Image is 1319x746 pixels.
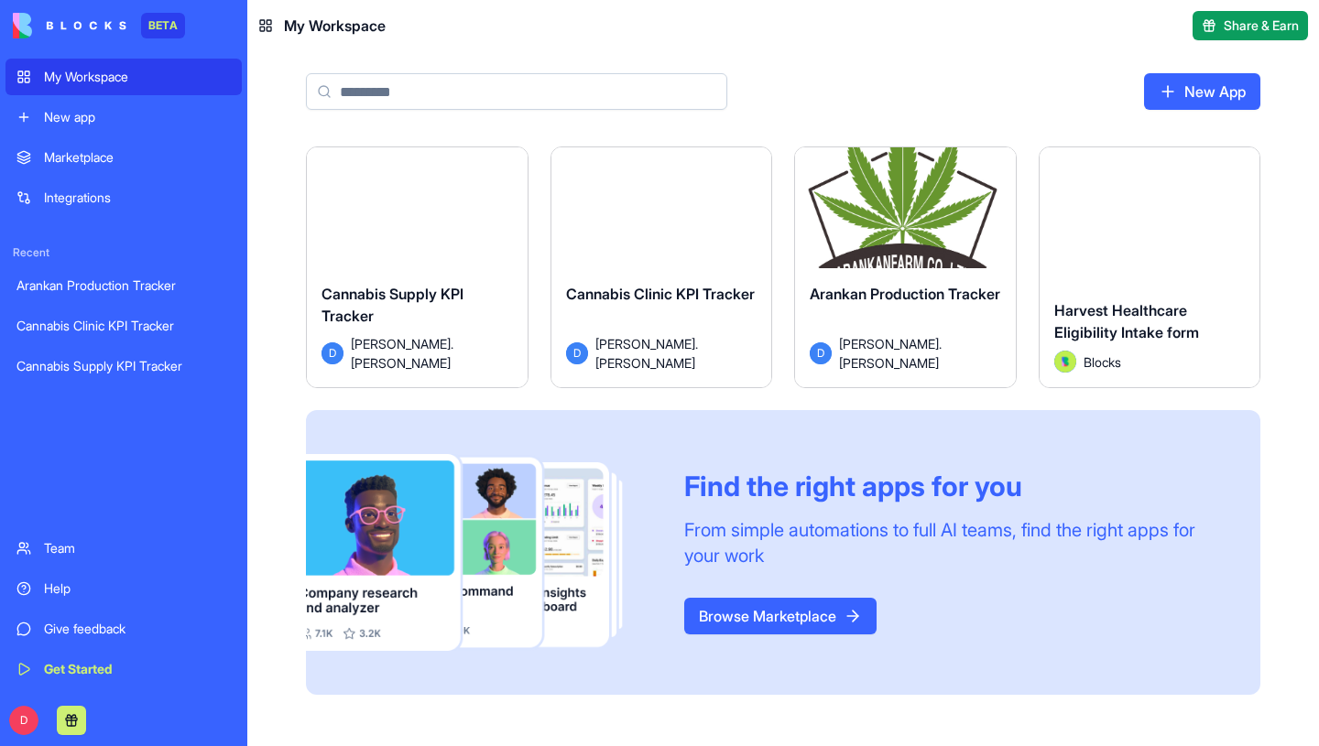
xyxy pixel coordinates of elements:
div: Find the right apps for you [684,470,1216,503]
span: Arankan Production Tracker [810,285,1000,303]
a: Give feedback [5,611,242,647]
span: D [9,706,38,735]
div: From simple automations to full AI teams, find the right apps for your work [684,517,1216,568]
span: My Workspace [284,15,386,37]
a: BETA [13,13,185,38]
a: Get Started [5,651,242,687]
div: Cannabis Supply KPI Tracker [16,357,231,375]
div: Help [44,579,231,598]
a: New App [1144,73,1260,110]
span: Harvest Healthcare Eligibility Intake form [1054,301,1199,341]
span: D [322,342,343,364]
div: Arankan Production Tracker [16,276,231,295]
img: Frame_181_egmpey.png [306,454,655,650]
span: Cannabis Supply KPI Tracker [322,285,463,325]
a: Cannabis Supply KPI Tracker [5,348,242,384]
div: Get Started [44,660,231,678]
a: Harvest Healthcare Eligibility Intake formAvatarBlocks [1039,146,1261,388]
div: My Workspace [44,68,231,86]
a: Arankan Production TrackerD[PERSON_NAME].[PERSON_NAME] [794,146,1017,388]
a: Cannabis Clinic KPI TrackerD[PERSON_NAME].[PERSON_NAME] [550,146,773,388]
div: Team [44,539,231,557]
span: [PERSON_NAME].[PERSON_NAME] [351,334,498,373]
span: [PERSON_NAME].[PERSON_NAME] [595,334,743,373]
div: Integrations [44,189,231,207]
span: Blocks [1084,352,1121,372]
a: Marketplace [5,139,242,176]
a: Arankan Production Tracker [5,267,242,304]
span: Recent [5,245,242,260]
a: Help [5,570,242,607]
a: Team [5,530,242,567]
div: New app [44,108,231,126]
a: Integrations [5,179,242,216]
span: Share & Earn [1224,16,1299,35]
a: Browse Marketplace [684,598,877,634]
a: Cannabis Supply KPI TrackerD[PERSON_NAME].[PERSON_NAME] [306,146,529,388]
a: Cannabis Clinic KPI Tracker [5,308,242,344]
span: D [810,342,832,364]
a: My Workspace [5,59,242,95]
img: Avatar [1054,351,1076,373]
a: New app [5,99,242,135]
img: logo [13,13,126,38]
div: Marketplace [44,148,231,167]
div: BETA [141,13,185,38]
button: Share & Earn [1193,11,1308,40]
span: Cannabis Clinic KPI Tracker [566,285,755,303]
div: Cannabis Clinic KPI Tracker [16,317,231,335]
span: D [566,342,588,364]
div: Give feedback [44,620,231,638]
span: [PERSON_NAME].[PERSON_NAME] [839,334,987,373]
